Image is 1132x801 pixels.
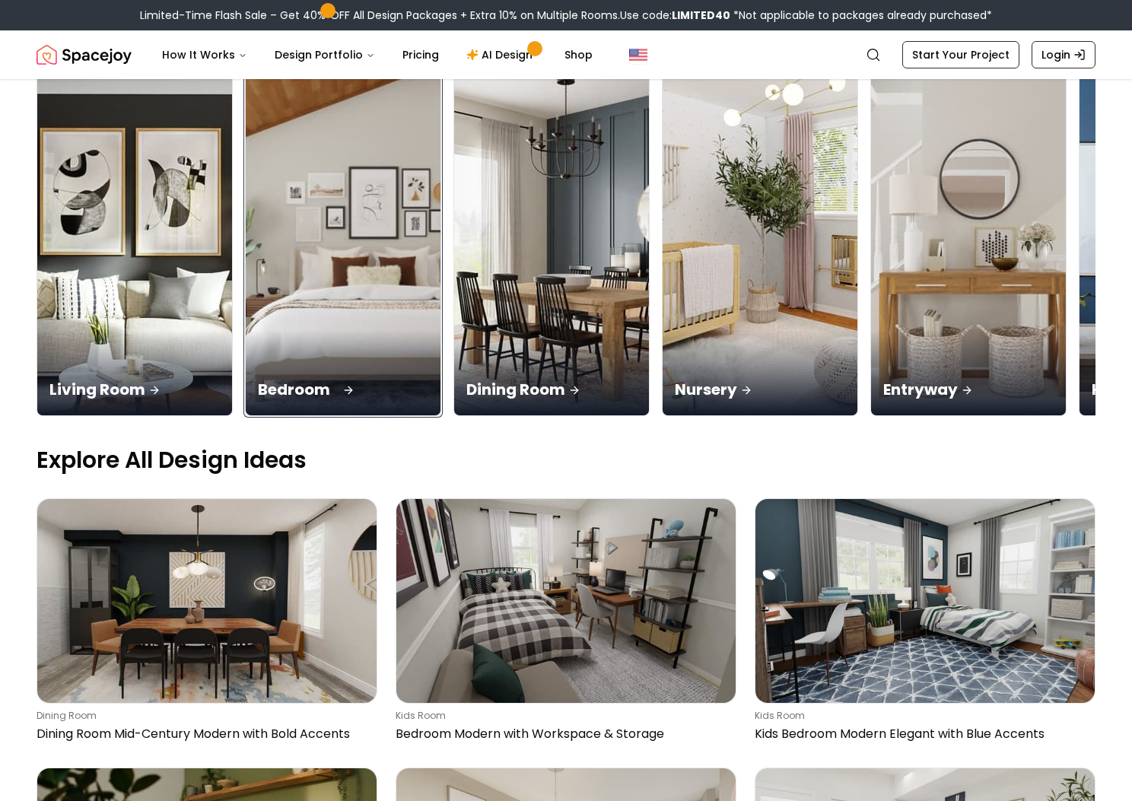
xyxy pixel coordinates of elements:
[662,71,858,416] a: NurseryNursery
[454,40,549,70] a: AI Design
[150,40,605,70] nav: Main
[755,710,1089,722] p: kids room
[396,499,736,703] img: Bedroom Modern with Workspace & Storage
[396,725,730,743] p: Bedroom Modern with Workspace & Storage
[37,447,1095,474] p: Explore All Design Ideas
[37,40,132,70] img: Spacejoy Logo
[37,40,132,70] a: Spacejoy
[454,72,649,415] img: Dining Room
[37,71,233,416] a: Living RoomLiving Room
[396,498,736,749] a: Bedroom Modern with Workspace & Storagekids roomBedroom Modern with Workspace & Storage
[258,379,428,400] p: Bedroom
[675,379,845,400] p: Nursery
[396,710,730,722] p: kids room
[453,71,650,416] a: Dining RoomDining Room
[755,498,1095,749] a: Kids Bedroom Modern Elegant with Blue Accentskids roomKids Bedroom Modern Elegant with Blue Accents
[37,30,1095,79] nav: Global
[390,40,451,70] a: Pricing
[49,379,220,400] p: Living Room
[620,8,730,23] span: Use code:
[755,725,1089,743] p: Kids Bedroom Modern Elegant with Blue Accents
[241,63,446,424] img: Bedroom
[37,499,377,703] img: Dining Room Mid-Century Modern with Bold Accents
[1032,41,1095,68] a: Login
[755,499,1095,703] img: Kids Bedroom Modern Elegant with Blue Accents
[902,41,1019,68] a: Start Your Project
[37,710,371,722] p: dining room
[870,71,1067,416] a: EntrywayEntryway
[140,8,992,23] div: Limited-Time Flash Sale – Get 40% OFF All Design Packages + Extra 10% on Multiple Rooms.
[150,40,259,70] button: How It Works
[883,379,1054,400] p: Entryway
[871,72,1066,415] img: Entryway
[37,72,232,415] img: Living Room
[730,8,992,23] span: *Not applicable to packages already purchased*
[37,725,371,743] p: Dining Room Mid-Century Modern with Bold Accents
[552,40,605,70] a: Shop
[672,8,730,23] b: LIMITED40
[466,379,637,400] p: Dining Room
[37,498,377,749] a: Dining Room Mid-Century Modern with Bold Accentsdining roomDining Room Mid-Century Modern with Bo...
[629,46,647,64] img: United States
[262,40,387,70] button: Design Portfolio
[245,71,441,416] a: BedroomBedroom
[663,72,857,415] img: Nursery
